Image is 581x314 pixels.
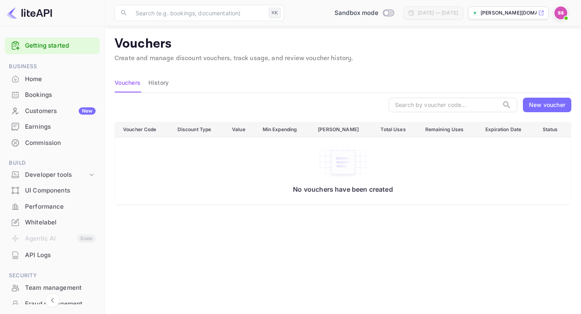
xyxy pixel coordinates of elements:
a: CustomersNew [5,103,100,118]
div: Team management [25,283,96,293]
div: Customers [25,107,96,116]
div: API Logs [25,251,96,260]
div: Earnings [5,119,100,135]
div: Earnings [25,122,96,132]
div: CustomersNew [5,103,100,119]
a: Bookings [5,87,100,102]
div: Switch to Production mode [331,8,397,18]
button: Collapse navigation [45,293,60,308]
div: Developer tools [5,168,100,182]
div: ⌘K [269,8,281,18]
a: Whitelabel [5,215,100,230]
th: Min Expending [256,122,312,137]
img: No vouchers have been created [319,145,367,179]
div: Fraud management [25,299,96,309]
div: Getting started [5,38,100,54]
button: Vouchers [115,73,140,92]
a: Getting started [25,41,96,50]
th: Remaining Uses [419,122,479,137]
p: No vouchers have been created [123,185,563,193]
p: Create and manage discount vouchers, track usage, and review voucher history. [115,54,571,63]
a: Performance [5,199,100,214]
th: Value [226,122,256,137]
div: New voucher [529,100,565,109]
a: Earnings [5,119,100,134]
span: Business [5,62,100,71]
div: Performance [25,202,96,211]
img: LiteAPI logo [6,6,52,19]
div: Developer tools [25,170,88,180]
div: [DATE] — [DATE] [418,9,458,17]
a: Commission [5,135,100,150]
p: [PERSON_NAME][DOMAIN_NAME]... [481,9,537,17]
p: Vouchers [115,36,571,52]
th: Voucher Code [115,122,171,137]
div: Whitelabel [25,218,96,227]
span: Sandbox mode [334,8,378,18]
input: Search (e.g. bookings, documentation) [131,5,265,21]
div: Home [5,71,100,87]
th: Expiration Date [479,122,536,137]
div: UI Components [25,186,96,195]
div: Fraud management [5,296,100,312]
div: Commission [5,135,100,151]
input: Search by voucher code... [389,98,499,112]
a: API Logs [5,247,100,262]
th: Discount Type [171,122,226,137]
button: History [148,73,169,92]
th: Total Uses [374,122,418,137]
div: Bookings [25,90,96,100]
span: Security [5,271,100,280]
div: Home [25,75,96,84]
div: Commission [25,138,96,148]
div: Performance [5,199,100,215]
th: [PERSON_NAME] [311,122,374,137]
div: API Logs [5,247,100,263]
img: Sunny Swetank [554,6,567,19]
div: New [79,107,96,115]
a: Home [5,71,100,86]
a: Team management [5,280,100,295]
div: Bookings [5,87,100,103]
a: Fraud management [5,296,100,311]
span: Build [5,159,100,167]
th: Status [536,122,571,137]
a: UI Components [5,183,100,198]
div: Team management [5,280,100,296]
